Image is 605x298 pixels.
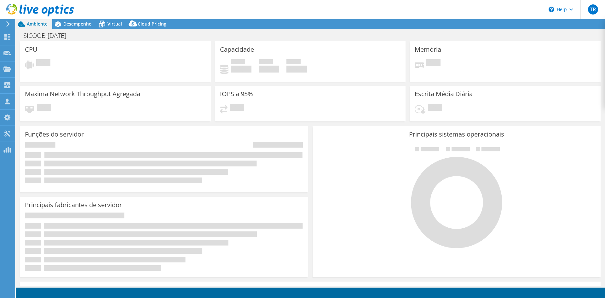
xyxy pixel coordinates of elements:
[549,7,554,12] svg: \n
[259,66,279,73] h4: 0 GiB
[36,59,50,68] span: Pendente
[107,21,122,27] span: Virtual
[428,104,442,112] span: Pendente
[286,66,307,73] h4: 0 GiB
[20,32,76,39] h1: SICOOB-[DATE]
[259,59,273,66] span: Disponível
[25,46,37,53] h3: CPU
[230,104,244,112] span: Pendente
[220,91,253,97] h3: IOPS a 95%
[415,91,473,97] h3: Escrita Média Diária
[588,4,598,15] span: TR
[25,202,122,208] h3: Principais fabricantes de servidor
[25,131,84,138] h3: Funções do servidor
[138,21,166,27] span: Cloud Pricing
[220,46,254,53] h3: Capacidade
[27,21,48,27] span: Ambiente
[63,21,92,27] span: Desempenho
[37,104,51,112] span: Pendente
[426,59,441,68] span: Pendente
[286,59,301,66] span: Total
[415,46,441,53] h3: Memória
[25,91,140,97] h3: Maxima Network Throughput Agregada
[231,66,251,73] h4: 0 GiB
[317,131,596,138] h3: Principais sistemas operacionais
[231,59,245,66] span: Usado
